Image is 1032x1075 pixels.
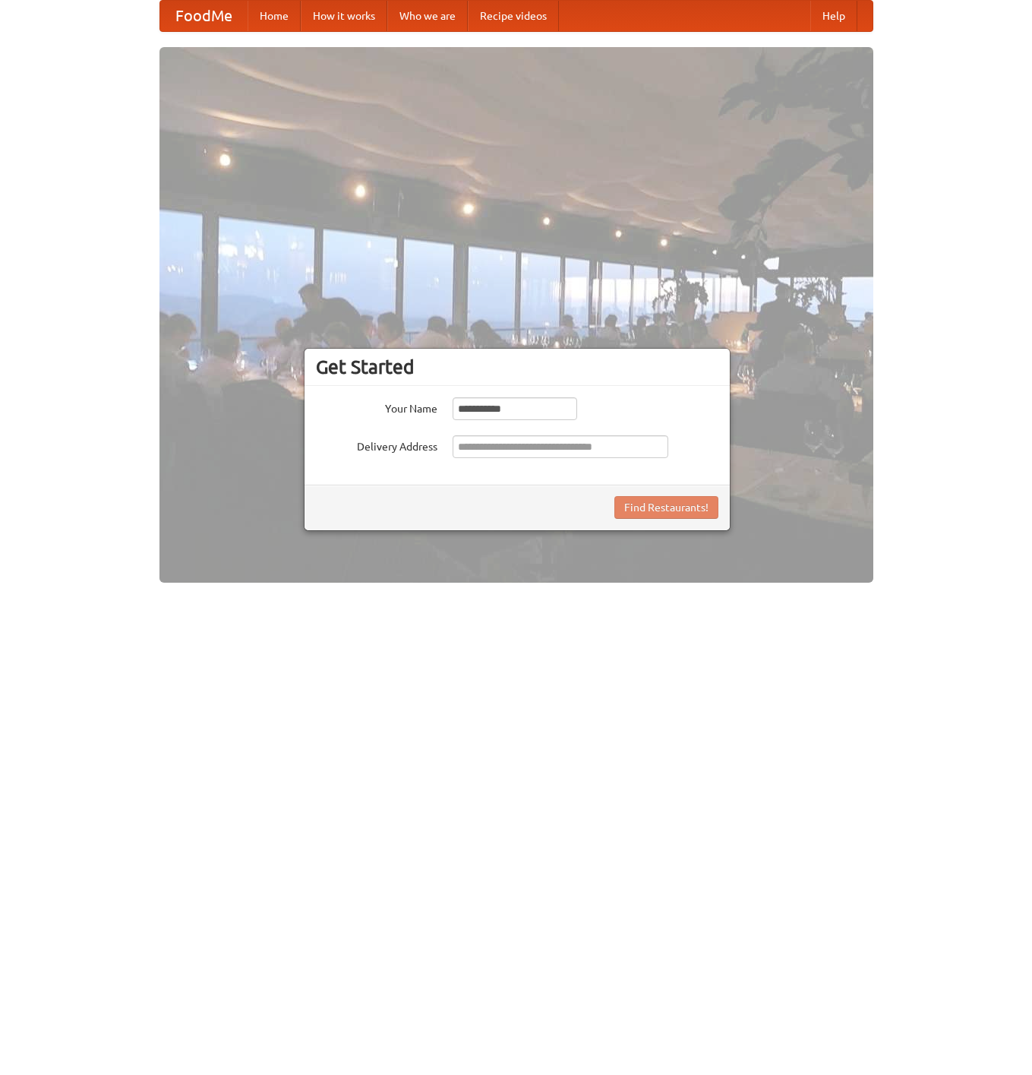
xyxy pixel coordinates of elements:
[301,1,387,31] a: How it works
[810,1,857,31] a: Help
[248,1,301,31] a: Home
[468,1,559,31] a: Recipe videos
[614,496,718,519] button: Find Restaurants!
[316,435,437,454] label: Delivery Address
[160,1,248,31] a: FoodMe
[387,1,468,31] a: Who we are
[316,397,437,416] label: Your Name
[316,356,718,378] h3: Get Started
